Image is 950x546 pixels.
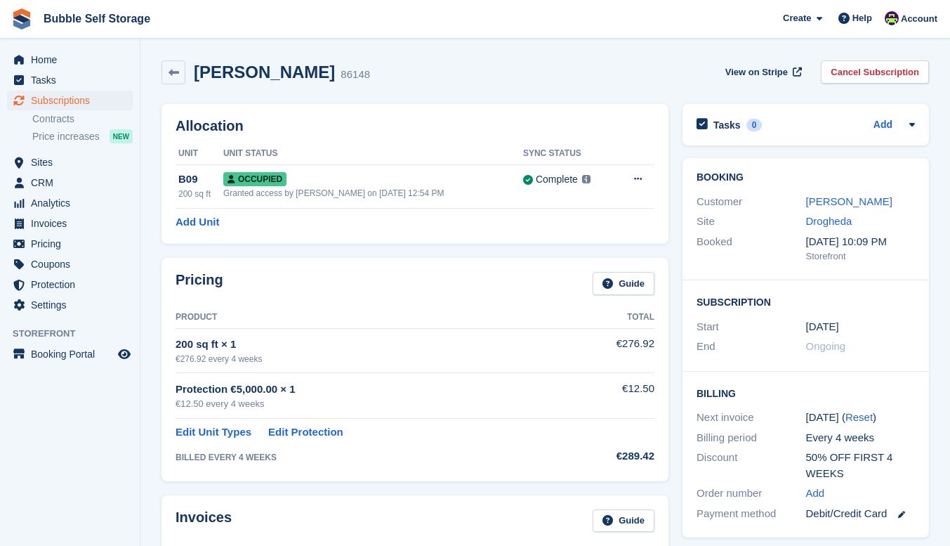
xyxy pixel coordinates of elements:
[31,275,115,294] span: Protection
[697,430,806,446] div: Billing period
[566,373,654,419] td: €12.50
[7,295,133,315] a: menu
[31,173,115,193] span: CRM
[746,119,763,131] div: 0
[806,430,916,446] div: Every 4 weeks
[176,382,566,398] div: Protection €5,000.00 × 1
[341,67,370,83] div: 86148
[178,188,223,200] div: 200 sq ft
[582,175,591,183] img: icon-info-grey-7440780725fd019a000dd9b08b2336e03edf1995a4989e88bcd33f0948082b44.svg
[32,112,133,126] a: Contracts
[176,214,219,230] a: Add Unit
[31,295,115,315] span: Settings
[176,509,232,533] h2: Invoices
[176,272,223,295] h2: Pricing
[31,234,115,254] span: Pricing
[7,234,133,254] a: menu
[806,249,916,264] div: Storefront
[720,60,805,84] a: View on Stripe
[268,424,343,441] a: Edit Protection
[697,172,915,183] h2: Booking
[7,152,133,172] a: menu
[697,214,806,230] div: Site
[783,11,811,25] span: Create
[697,450,806,481] div: Discount
[697,319,806,335] div: Start
[32,129,133,144] a: Price increases NEW
[38,7,156,30] a: Bubble Self Storage
[7,193,133,213] a: menu
[32,130,100,143] span: Price increases
[593,272,654,295] a: Guide
[116,346,133,363] a: Preview store
[223,172,286,186] span: Occupied
[31,193,115,213] span: Analytics
[7,344,133,364] a: menu
[852,11,872,25] span: Help
[713,119,741,131] h2: Tasks
[901,12,937,26] span: Account
[176,337,566,353] div: 200 sq ft × 1
[806,195,892,207] a: [PERSON_NAME]
[31,70,115,90] span: Tasks
[176,118,654,134] h2: Allocation
[13,327,140,341] span: Storefront
[885,11,899,25] img: Tom Gilmore
[845,411,873,423] a: Reset
[806,215,852,227] a: Drogheda
[110,129,133,143] div: NEW
[31,344,115,364] span: Booking Portal
[697,339,806,355] div: End
[697,194,806,210] div: Customer
[31,214,115,233] span: Invoices
[31,91,115,110] span: Subscriptions
[7,91,133,110] a: menu
[697,506,806,522] div: Payment method
[223,187,523,200] div: Granted access by [PERSON_NAME] on [DATE] 12:54 PM
[31,50,115,70] span: Home
[178,171,223,188] div: B09
[176,424,251,441] a: Edit Unit Types
[806,450,916,481] div: 50% OFF FIRST 4 WEEKS
[697,234,806,264] div: Booked
[806,410,916,426] div: [DATE] ( )
[7,70,133,90] a: menu
[223,143,523,165] th: Unit Status
[821,60,929,84] a: Cancel Subscription
[806,234,916,250] div: [DATE] 10:09 PM
[11,8,32,30] img: stora-icon-8386f47178a22dfd0bd8f6a31ec36ba5ce8667c1dd55bd0f319d3a0aa187defe.svg
[194,63,335,82] h2: [PERSON_NAME]
[7,214,133,233] a: menu
[523,143,614,165] th: Sync Status
[697,410,806,426] div: Next invoice
[697,486,806,502] div: Order number
[806,486,825,502] a: Add
[536,172,578,187] div: Complete
[176,353,566,365] div: €276.92 every 4 weeks
[806,319,839,335] time: 2025-05-18 00:00:00 UTC
[7,275,133,294] a: menu
[176,451,566,464] div: BILLED EVERY 4 WEEKS
[697,294,915,308] h2: Subscription
[725,65,788,79] span: View on Stripe
[806,340,846,352] span: Ongoing
[697,386,915,400] h2: Billing
[7,173,133,193] a: menu
[31,254,115,274] span: Coupons
[806,506,916,522] div: Debit/Credit Card
[31,152,115,172] span: Sites
[176,397,566,411] div: €12.50 every 4 weeks
[873,117,892,134] a: Add
[176,143,223,165] th: Unit
[176,306,566,329] th: Product
[7,254,133,274] a: menu
[566,328,654,372] td: €276.92
[566,306,654,329] th: Total
[7,50,133,70] a: menu
[593,509,654,533] a: Guide
[566,448,654,464] div: €289.42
